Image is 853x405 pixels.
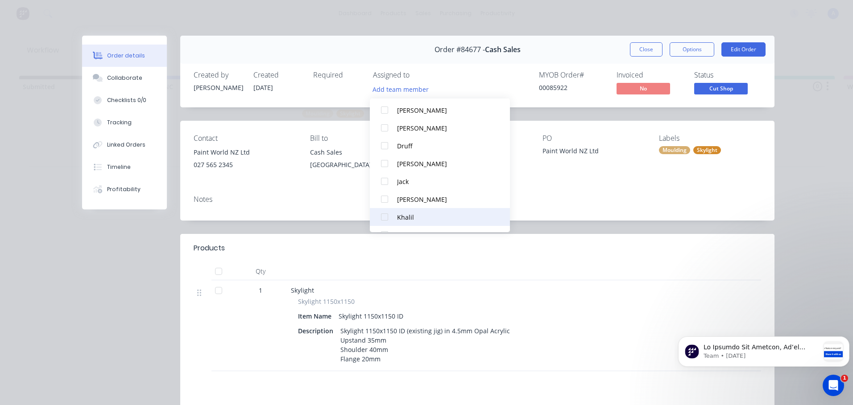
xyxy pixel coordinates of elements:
button: Checklists 0/0 [82,89,167,111]
div: Cash Sales [310,146,412,159]
button: [PERSON_NAME] [370,190,510,208]
iframe: Intercom notifications message [675,319,853,381]
div: Order details [107,52,145,60]
button: Add team member [373,83,434,95]
div: Profitability [107,185,141,193]
button: Khalil [370,208,510,226]
div: [PERSON_NAME] [194,83,243,92]
button: Timeline [82,156,167,178]
button: Edit Order [721,42,766,57]
div: Collaborate [107,74,142,82]
div: [PERSON_NAME] [397,195,491,204]
div: Moulding [659,146,690,154]
div: Item Name [298,310,335,323]
div: [PERSON_NAME] [397,159,491,168]
div: Paint World NZ Ltd [542,146,645,159]
button: Close [630,42,663,57]
button: Kuz [370,226,510,244]
button: [PERSON_NAME] [370,119,510,137]
div: Kuz [397,230,491,240]
button: Linked Orders [82,134,167,156]
span: 1 [841,375,848,382]
div: Paint World NZ Ltd [194,146,296,159]
button: [PERSON_NAME] [370,155,510,172]
button: Cut Shop [694,83,748,96]
div: Druff [397,141,491,151]
div: PO [542,134,645,143]
div: Products [194,243,225,254]
div: Assigned to [373,71,462,79]
button: Profitability [82,178,167,200]
span: Skylight [291,286,314,295]
div: Notes [194,195,761,204]
div: Skylight 1150x1150 ID (existing jig) in 4.5mm Opal Acrylic Upstand 35mm Shoulder 40mm Flange 20mm [337,324,513,365]
div: Created by [194,71,243,79]
div: [GEOGRAPHIC_DATA], [310,159,412,171]
div: Description [298,324,337,337]
iframe: Intercom live chat [823,375,844,396]
button: Add team member [368,83,434,95]
div: Cash Sales[GEOGRAPHIC_DATA], [310,146,412,175]
div: 027 565 2345 [194,159,296,171]
div: Bill to [310,134,412,143]
div: Khalil [397,213,491,222]
div: [PERSON_NAME] [397,123,491,133]
span: Skylight 1150x1150 [298,297,355,306]
span: Cut Shop [694,83,748,94]
div: Jack [397,177,491,186]
button: Order details [82,45,167,67]
div: Paint World NZ Ltd027 565 2345 [194,146,296,175]
button: Options [670,42,714,57]
span: Order #84677 - [435,45,485,54]
div: Tracking [107,119,132,127]
button: Collaborate [82,67,167,89]
div: Contact [194,134,296,143]
div: Timeline [107,163,131,171]
div: Status [694,71,761,79]
button: Druff [370,137,510,155]
div: Invoiced [617,71,683,79]
span: Cash Sales [485,45,521,54]
button: Jack [370,172,510,190]
span: 1 [259,286,262,295]
div: Linked Orders [107,141,145,149]
p: Message from Team, sent 2w ago [29,33,145,41]
div: Skylight 1150x1150 ID [335,310,407,323]
div: [PERSON_NAME] [397,106,491,115]
div: Qty [234,262,287,280]
button: [PERSON_NAME] [370,101,510,119]
div: MYOB Order # [539,71,606,79]
button: Tracking [82,111,167,134]
div: Labels [659,134,761,143]
span: [DATE] [253,83,273,92]
div: Created [253,71,302,79]
div: 00085922 [539,83,606,92]
div: Required [313,71,362,79]
div: Skylight [693,146,721,154]
span: No [617,83,670,94]
div: Checklists 0/0 [107,96,146,104]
